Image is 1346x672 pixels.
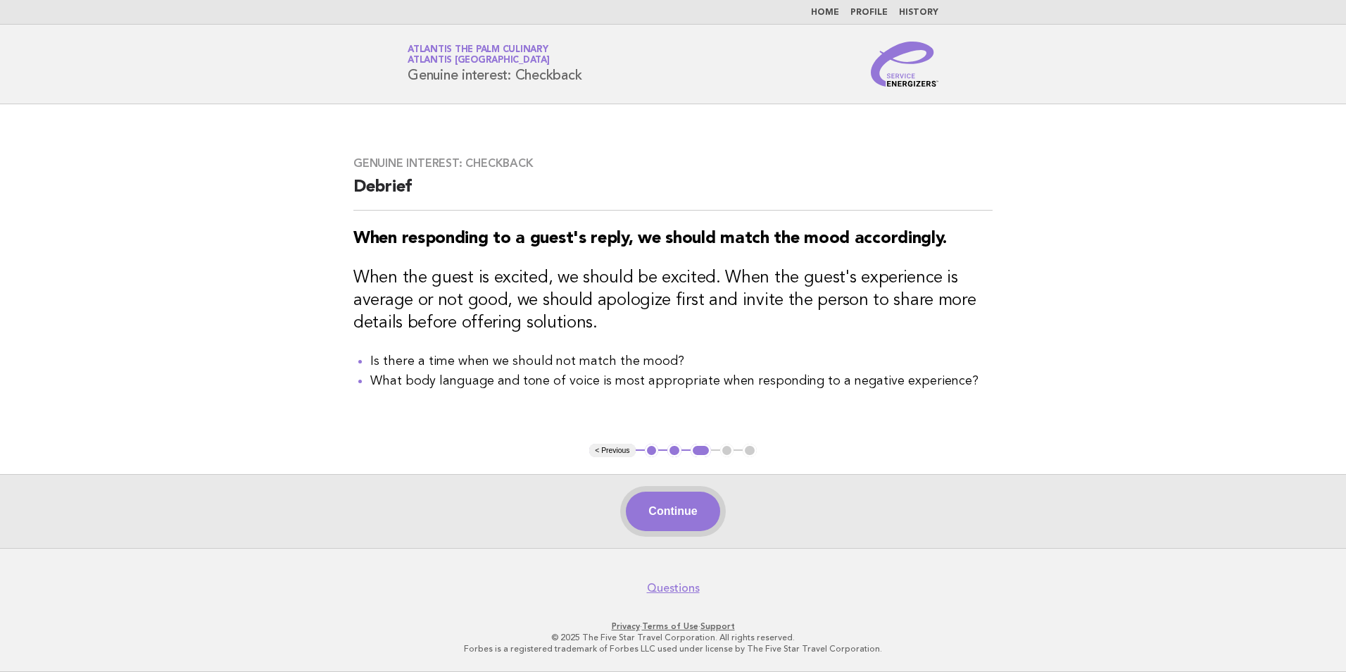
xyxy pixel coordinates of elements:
h3: When the guest is excited, we should be excited. When the guest's experience is average or not go... [353,267,993,335]
p: Forbes is a registered trademark of Forbes LLC used under license by The Five Star Travel Corpora... [242,643,1104,654]
li: Is there a time when we should not match the mood? [370,351,993,371]
h1: Genuine interest: Checkback [408,46,581,82]
a: Atlantis The Palm CulinaryAtlantis [GEOGRAPHIC_DATA] [408,45,550,65]
button: < Previous [589,444,635,458]
img: Service Energizers [871,42,938,87]
a: Questions [647,581,700,595]
button: Continue [626,492,719,531]
p: · · [242,621,1104,632]
button: 1 [645,444,659,458]
a: History [899,8,938,17]
a: Profile [850,8,888,17]
strong: When responding to a guest's reply, we should match the mood accordingly. [353,230,947,247]
a: Support [700,621,735,631]
a: Terms of Use [642,621,698,631]
li: What body language and tone of voice is most appropriate when responding to a negative experience? [370,371,993,391]
p: © 2025 The Five Star Travel Corporation. All rights reserved. [242,632,1104,643]
a: Home [811,8,839,17]
h2: Debrief [353,176,993,211]
span: Atlantis [GEOGRAPHIC_DATA] [408,56,550,66]
button: 3 [691,444,711,458]
a: Privacy [612,621,640,631]
h3: Genuine interest: Checkback [353,156,993,170]
button: 2 [667,444,681,458]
